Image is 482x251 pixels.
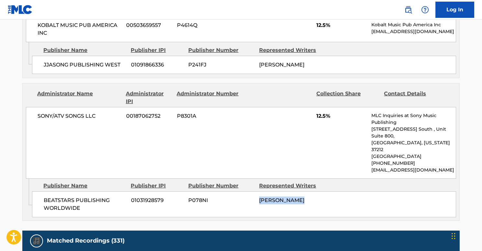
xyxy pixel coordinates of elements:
[259,46,325,54] div: Represented Writers
[316,112,367,120] span: 12.5%
[38,21,121,37] span: KOBALT MUSIC PUB AMERICA INC
[316,21,367,29] span: 12.5%
[371,139,456,153] p: [GEOGRAPHIC_DATA], [US_STATE] 37212
[177,21,240,29] span: P4614Q
[450,220,482,251] iframe: Chat Widget
[126,21,172,29] span: 00503659557
[177,90,239,105] div: Administrator Number
[316,90,379,105] div: Collection Share
[126,90,172,105] div: Administrator IPI
[259,197,304,203] span: [PERSON_NAME]
[384,90,447,105] div: Contact Details
[47,237,125,245] h5: Matched Recordings (331)
[452,226,455,246] div: Sürükle
[43,46,126,54] div: Publisher Name
[188,182,254,190] div: Publisher Number
[371,21,456,28] p: Kobalt Music Pub America Inc
[371,112,456,126] p: MLC Inquiries at Sony Music Publishing
[371,153,456,160] p: [GEOGRAPHIC_DATA]
[450,220,482,251] div: Sohbet Aracı
[37,90,121,105] div: Administrator Name
[371,160,456,167] p: [PHONE_NUMBER]
[33,237,40,245] img: Matched Recordings
[404,6,412,14] img: search
[43,182,126,190] div: Publisher Name
[188,61,254,69] span: P241FJ
[259,62,304,68] span: [PERSON_NAME]
[421,6,429,14] img: help
[126,112,172,120] span: 00187062752
[435,2,474,18] a: Log In
[371,126,456,139] p: [STREET_ADDRESS] South , Unit Suite 800,
[44,197,126,212] span: BEATSTARS PUBLISHING WORLDWIDE
[188,197,254,204] span: P078NI
[371,28,456,35] p: [EMAIL_ADDRESS][DOMAIN_NAME]
[38,112,121,120] span: SONY/ATV SONGS LLC
[8,5,33,14] img: MLC Logo
[131,197,183,204] span: 01031928579
[259,182,325,190] div: Represented Writers
[402,3,415,16] a: Public Search
[177,112,240,120] span: P8301A
[131,61,183,69] span: 01091866336
[131,182,183,190] div: Publisher IPI
[188,46,254,54] div: Publisher Number
[371,167,456,173] p: [EMAIL_ADDRESS][DOMAIN_NAME]
[419,3,432,16] div: Help
[131,46,183,54] div: Publisher IPI
[44,61,126,69] span: JJASONG PUBLISHING WEST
